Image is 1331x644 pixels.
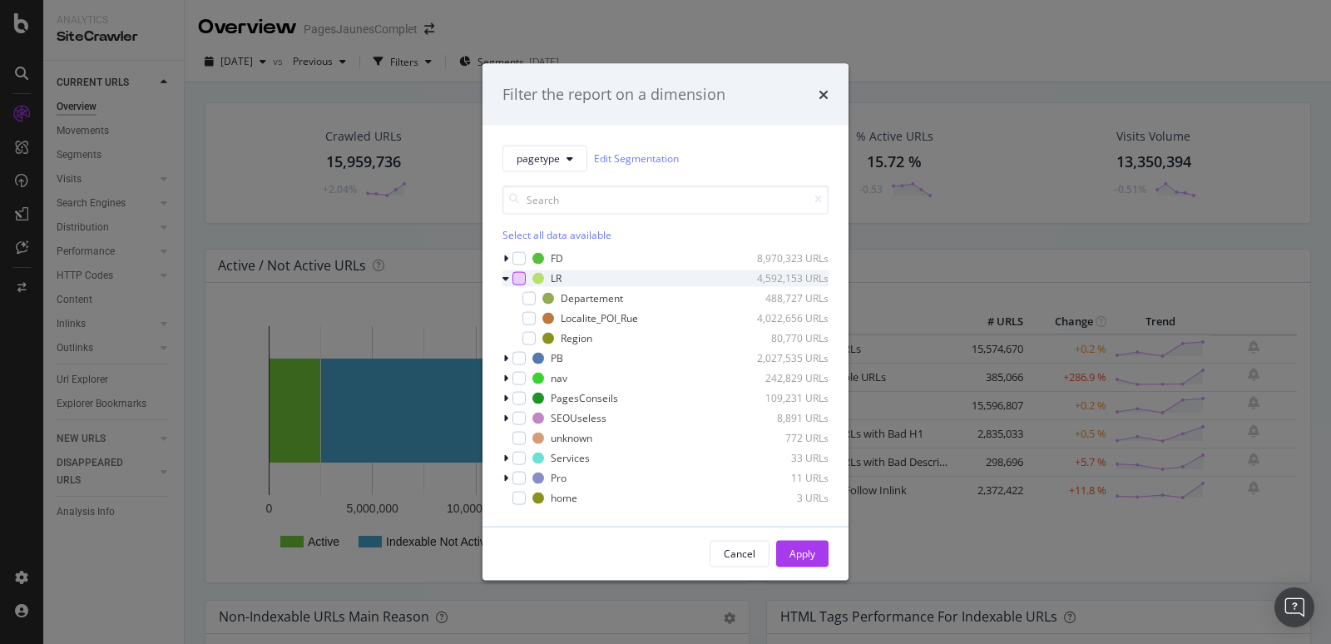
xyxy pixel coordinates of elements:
[747,491,829,505] div: 3 URLs
[502,145,587,171] button: pagetype
[561,291,623,305] div: Departement
[747,371,829,385] div: 242,829 URLs
[561,311,638,325] div: Localite_POI_Rue
[551,431,592,445] div: unknown
[482,64,849,581] div: modal
[819,84,829,106] div: times
[502,84,725,106] div: Filter the report on a dimension
[710,540,769,567] button: Cancel
[551,451,590,465] div: Services
[747,251,829,265] div: 8,970,323 URLs
[747,331,829,345] div: 80,770 URLs
[724,547,755,561] div: Cancel
[1274,587,1314,627] div: Open Intercom Messenger
[747,391,829,405] div: 109,231 URLs
[551,471,567,485] div: Pro
[502,227,829,241] div: Select all data available
[517,151,560,166] span: pagetype
[502,185,829,214] input: Search
[747,271,829,285] div: 4,592,153 URLs
[551,491,577,505] div: home
[747,471,829,485] div: 11 URLs
[551,351,563,365] div: PB
[551,271,562,285] div: LR
[747,411,829,425] div: 8,891 URLs
[747,451,829,465] div: 33 URLs
[789,547,815,561] div: Apply
[551,391,618,405] div: PagesConseils
[551,411,606,425] div: SEOUseless
[551,371,567,385] div: nav
[747,291,829,305] div: 488,727 URLs
[594,150,679,167] a: Edit Segmentation
[747,431,829,445] div: 772 URLs
[747,311,829,325] div: 4,022,656 URLs
[551,251,563,265] div: FD
[561,331,592,345] div: Region
[747,351,829,365] div: 2,027,535 URLs
[776,540,829,567] button: Apply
